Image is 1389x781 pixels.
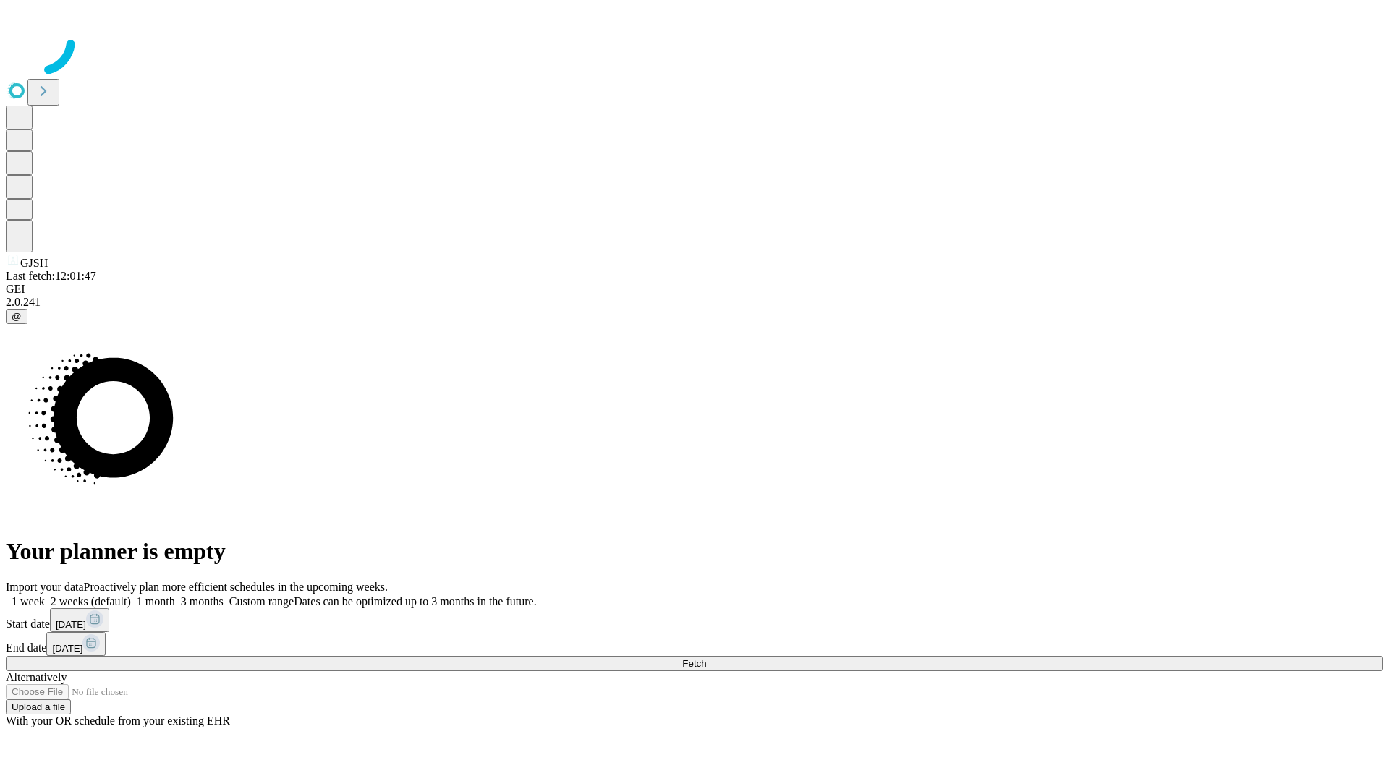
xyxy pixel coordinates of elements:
[52,643,82,654] span: [DATE]
[12,595,45,607] span: 1 week
[12,311,22,322] span: @
[294,595,536,607] span: Dates can be optimized up to 3 months in the future.
[6,632,1383,656] div: End date
[56,619,86,630] span: [DATE]
[20,257,48,269] span: GJSH
[84,581,388,593] span: Proactively plan more efficient schedules in the upcoming weeks.
[6,714,230,727] span: With your OR schedule from your existing EHR
[6,608,1383,632] div: Start date
[181,595,224,607] span: 3 months
[51,595,131,607] span: 2 weeks (default)
[6,656,1383,671] button: Fetch
[6,309,27,324] button: @
[6,671,67,683] span: Alternatively
[6,581,84,593] span: Import your data
[6,538,1383,565] h1: Your planner is empty
[137,595,175,607] span: 1 month
[682,658,706,669] span: Fetch
[6,699,71,714] button: Upload a file
[229,595,294,607] span: Custom range
[50,608,109,632] button: [DATE]
[46,632,106,656] button: [DATE]
[6,270,96,282] span: Last fetch: 12:01:47
[6,283,1383,296] div: GEI
[6,296,1383,309] div: 2.0.241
